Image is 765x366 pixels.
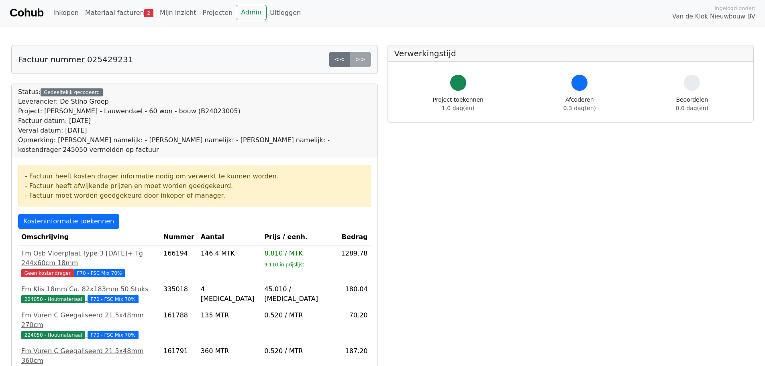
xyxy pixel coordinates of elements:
div: Fm Vuren C Geegaliseerd 21,5x48mm 360cm [21,346,157,366]
div: 360 MTR [201,346,258,356]
div: 8.810 / MTK [264,249,335,258]
th: Aantal [198,229,261,245]
div: Fm Klis 18mm Ca. 82x183mm 50 Stuks [21,284,157,294]
h5: Verwerkingstijd [394,49,747,58]
div: Gedeeltelijk gecodeerd [41,88,103,96]
div: 45.010 / [MEDICAL_DATA] [264,284,335,304]
div: 4 [MEDICAL_DATA] [201,284,258,304]
a: << [329,52,350,67]
th: Omschrijving [18,229,160,245]
a: Mijn inzicht [157,5,200,21]
span: 1.0 dag(en) [442,105,474,111]
span: 224050 - Houtmateriaal [21,331,85,339]
div: Project toekennen [433,96,483,112]
a: Projecten [199,5,236,21]
div: 135 MTR [201,311,258,320]
sub: 9.110 in prijslijst [264,262,304,268]
a: Cohub [10,3,43,22]
td: 180.04 [338,281,371,307]
div: Project: [PERSON_NAME] - Lauwendael - 60 won - bouw (B24023005) [18,106,371,116]
a: Materiaal facturen2 [82,5,157,21]
span: Geen kostendrager [21,269,74,277]
div: Factuur datum: [DATE] [18,116,371,126]
td: 335018 [160,281,198,307]
div: - Factuur heeft kosten drager informatie nodig om verwerkt te kunnen worden. [25,172,364,181]
div: Fm Vuren C Geegaliseerd 21,5x48mm 270cm [21,311,157,330]
td: 70.20 [338,307,371,343]
a: Fm Vuren C Geegaliseerd 21,5x48mm 270cm224050 - Houtmateriaal F70 - FSC Mix 70% [21,311,157,339]
div: Status: [18,87,371,155]
span: 224050 - Houtmateriaal [21,295,85,303]
a: Inkopen [50,5,82,21]
div: - Factuur moet worden goedgekeurd door inkoper of manager. [25,191,364,200]
span: 0.0 dag(en) [676,105,708,111]
div: Leverancier: De Stiho Groep [18,97,371,106]
th: Nummer [160,229,198,245]
a: Kosteninformatie toekennen [18,214,119,229]
h5: Factuur nummer 025429231 [18,55,133,64]
a: Fm Osb Vloerplaat Type 3 [DATE]+ Tg 244x60cm 18mmGeen kostendragerF70 - FSC Mix 70% [21,249,157,278]
span: Ingelogd onder: [714,4,755,12]
th: Bedrag [338,229,371,245]
div: Verval datum: [DATE] [18,126,371,135]
td: 161788 [160,307,198,343]
a: Fm Klis 18mm Ca. 82x183mm 50 Stuks224050 - Houtmateriaal F70 - FSC Mix 70% [21,284,157,304]
span: 2 [144,9,153,17]
span: Van de Klok Nieuwbouw BV [672,12,755,21]
div: 146.4 MTK [201,249,258,258]
a: Uitloggen [267,5,304,21]
td: 1289.78 [338,245,371,281]
div: Afcoderen [563,96,596,112]
div: Opmerking: [PERSON_NAME] namelijk: - [PERSON_NAME] namelijk: - [PERSON_NAME] namelijk: - kostendr... [18,135,371,155]
span: 0.3 dag(en) [563,105,596,111]
span: F70 - FSC Mix 70% [88,331,139,339]
span: F70 - FSC Mix 70% [88,295,139,303]
div: 0.520 / MTR [264,346,335,356]
div: Beoordelen [676,96,708,112]
span: F70 - FSC Mix 70% [74,269,125,277]
a: Admin [236,5,267,20]
div: - Factuur heeft afwijkende prijzen en moet worden goedgekeurd. [25,181,364,191]
div: Fm Osb Vloerplaat Type 3 [DATE]+ Tg 244x60cm 18mm [21,249,157,268]
div: 0.520 / MTR [264,311,335,320]
th: Prijs / eenh. [261,229,338,245]
td: 166194 [160,245,198,281]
